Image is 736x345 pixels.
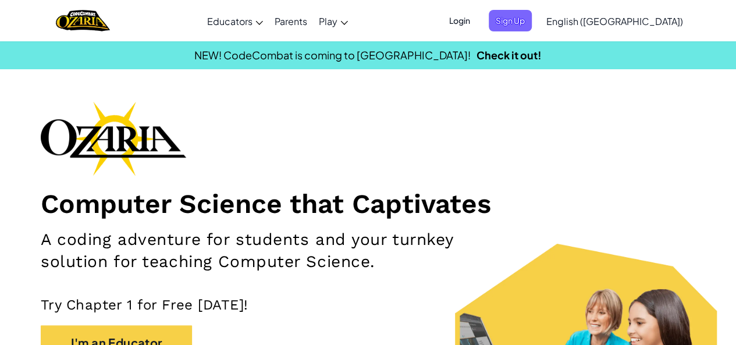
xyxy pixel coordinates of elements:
span: NEW! CodeCombat is coming to [GEOGRAPHIC_DATA]! [194,48,471,62]
img: Home [56,9,110,33]
a: Check it out! [477,48,542,62]
span: English ([GEOGRAPHIC_DATA]) [546,15,683,27]
h2: A coding adventure for students and your turnkey solution for teaching Computer Science. [41,229,479,273]
a: Parents [269,5,313,37]
a: English ([GEOGRAPHIC_DATA]) [541,5,689,37]
a: Ozaria by CodeCombat logo [56,9,110,33]
span: Educators [207,15,253,27]
span: Play [319,15,337,27]
button: Login [442,10,477,31]
a: Play [313,5,354,37]
h1: Computer Science that Captivates [41,187,695,220]
a: Educators [201,5,269,37]
p: Try Chapter 1 for Free [DATE]! [41,296,695,314]
button: Sign Up [489,10,532,31]
img: Ozaria branding logo [41,101,186,176]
